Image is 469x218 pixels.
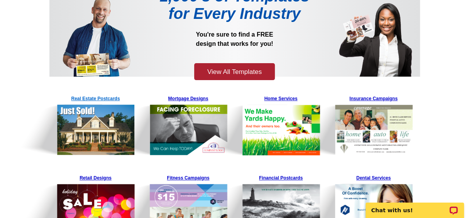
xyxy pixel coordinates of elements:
[333,92,414,156] a: Insurance Campaigns
[18,92,135,156] img: Pre-Template-Landing%20Page_v1_Real%20Estate.png
[148,92,229,156] a: Mortgage Designs
[361,194,469,218] iframe: LiveChat chat widget
[110,92,228,156] img: Pre-Template-Landing%20Page_v1_Mortgage.png
[296,92,413,156] img: Pre-Template-Landing%20Page_v1_Insurance.png
[55,92,136,156] a: Real Estate Postcards
[203,92,321,156] img: Pre-Template-Landing%20Page_v1_Home%20Services.png
[194,63,275,80] a: View All Templates
[240,92,322,156] a: Home Services
[142,30,327,62] p: You're sure to find a FREE design that works for you!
